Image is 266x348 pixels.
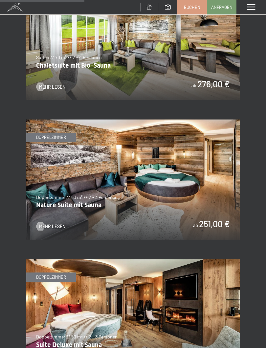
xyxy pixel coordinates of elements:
a: Mehr Lesen [36,84,65,90]
a: Mehr Lesen [36,223,65,230]
span: Mehr Lesen [39,223,65,230]
span: Mehr Lesen [39,84,65,90]
img: Nature Suite mit Sauna [26,120,240,240]
span: Anfragen [211,4,233,10]
a: Suite Deluxe mit Sauna [26,260,240,264]
a: Anfragen [207,0,236,14]
a: Buchen [178,0,207,14]
span: Buchen [184,4,200,10]
a: Nature Suite mit Sauna [26,120,240,124]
